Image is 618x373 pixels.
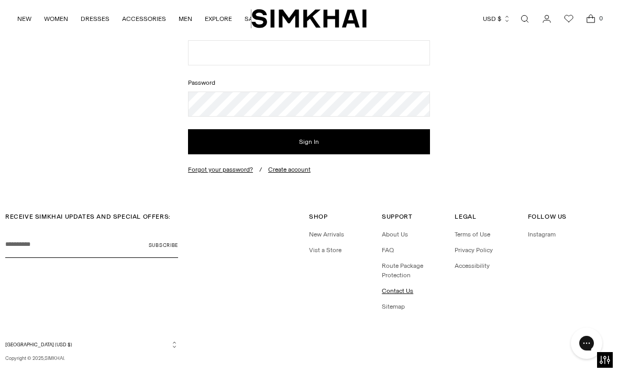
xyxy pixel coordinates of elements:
[382,262,423,279] a: Route Package Protection
[382,246,394,254] a: FAQ
[17,7,31,30] a: NEW
[528,231,556,238] a: Instagram
[5,213,171,220] span: RECEIVE SIMKHAI UPDATES AND SPECIAL OFFERS:
[188,166,253,173] button: Forgot your password?
[309,213,327,220] span: Shop
[536,8,557,29] a: Go to the account page
[245,7,260,30] a: SALE
[309,246,341,254] a: Vist a Store
[122,7,166,30] a: ACCESSORIES
[455,246,493,254] a: Privacy Policy
[268,166,311,173] a: Create account
[5,341,178,348] button: [GEOGRAPHIC_DATA] (USD $)
[382,213,412,220] span: Support
[455,213,476,220] span: Legal
[455,231,490,238] a: Terms of Use
[596,14,605,23] span: 0
[188,78,430,87] label: Password
[81,7,109,30] a: DRESSES
[309,231,344,238] a: New Arrivals
[483,7,511,30] button: USD $
[580,8,601,29] a: Open cart modal
[382,303,405,310] a: Sitemap
[514,8,535,29] a: Open search modal
[251,8,367,29] a: SIMKHAI
[179,7,192,30] a: MEN
[558,8,579,29] a: Wishlist
[205,7,232,30] a: EXPLORE
[149,232,178,258] button: Subscribe
[44,7,68,30] a: WOMEN
[8,333,105,365] iframe: Sign Up via Text for Offers
[188,129,430,154] button: Sign In
[455,262,490,269] a: Accessibility
[528,213,567,220] span: Follow Us
[566,324,608,363] iframe: Gorgias live chat messenger
[5,355,178,362] p: Copyright © 2025, .
[382,287,413,295] a: Contact Us
[382,231,408,238] a: About Us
